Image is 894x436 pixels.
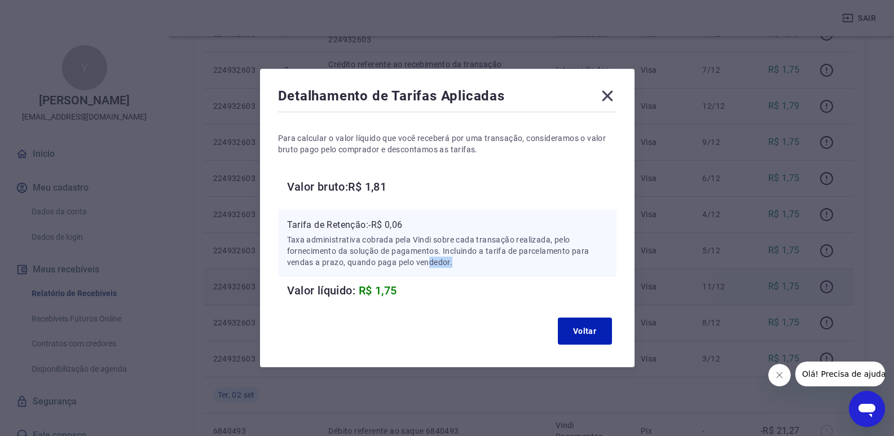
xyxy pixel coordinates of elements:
[558,318,612,345] button: Voltar
[359,284,397,297] span: R$ 1,75
[287,178,616,196] h6: Valor bruto: R$ 1,81
[795,362,885,386] iframe: Mensagem da empresa
[7,8,95,17] span: Olá! Precisa de ajuda?
[849,391,885,427] iframe: Botão para abrir a janela de mensagens
[287,234,607,268] p: Taxa administrativa cobrada pela Vindi sobre cada transação realizada, pelo fornecimento da soluç...
[287,218,607,232] p: Tarifa de Retenção: -R$ 0,06
[768,364,791,386] iframe: Fechar mensagem
[287,281,616,300] h6: Valor líquido:
[278,133,616,155] p: Para calcular o valor líquido que você receberá por uma transação, consideramos o valor bruto pag...
[278,87,616,109] div: Detalhamento de Tarifas Aplicadas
